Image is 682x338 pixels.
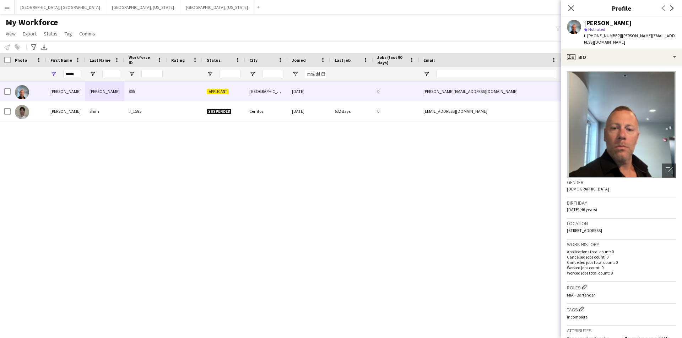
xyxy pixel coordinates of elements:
img: Crew avatar or photo [567,71,676,178]
div: [DATE] [288,101,330,121]
span: [DATE] (46 years) [567,207,597,212]
div: 0 [373,101,419,121]
span: Comms [79,31,95,37]
p: Worked jobs total count: 0 [567,270,676,276]
span: Tag [65,31,72,37]
a: Export [20,29,39,38]
span: [STREET_ADDRESS] [567,228,602,233]
span: Joined [292,57,306,63]
img: Brent Lemberg [15,85,29,99]
a: View [3,29,18,38]
app-action-btn: Export XLSX [40,43,48,51]
h3: Gender [567,179,676,185]
div: [EMAIL_ADDRESS][DOMAIN_NAME] [419,101,561,121]
button: Open Filter Menu [90,71,96,77]
div: [DATE] [288,82,330,101]
span: Export [23,31,37,37]
a: Status [41,29,60,38]
div: [PERSON_NAME] [584,20,632,26]
div: 0 [373,82,419,101]
input: Joined Filter Input [305,70,326,78]
span: First Name [50,57,72,63]
span: View [6,31,16,37]
h3: Attributes [567,327,676,334]
a: Comms [76,29,98,38]
button: [GEOGRAPHIC_DATA], [GEOGRAPHIC_DATA] [15,0,106,14]
span: Last Name [90,57,110,63]
img: Brent Shim [15,105,29,119]
a: Tag [62,29,75,38]
div: [PERSON_NAME] [46,82,85,101]
span: Jobs (last 90 days) [377,55,406,65]
button: Open Filter Menu [50,71,57,77]
span: Photo [15,57,27,63]
span: Status [207,57,221,63]
button: Open Filter Menu [423,71,430,77]
h3: Work history [567,241,676,248]
span: MIA - Bartender [567,292,595,298]
span: t. [PHONE_NUMBER] [584,33,621,38]
div: 632 days [330,101,373,121]
span: Status [44,31,58,37]
div: Cerritos [245,101,288,121]
span: Not rated [588,27,605,32]
button: [GEOGRAPHIC_DATA], [US_STATE] [106,0,180,14]
div: [PERSON_NAME][EMAIL_ADDRESS][DOMAIN_NAME] [419,82,561,101]
h3: Profile [561,4,682,13]
span: [DEMOGRAPHIC_DATA] [567,186,609,192]
div: Bio [561,49,682,66]
span: Suspended [207,109,232,114]
span: City [249,57,258,63]
input: Status Filter Input [220,70,241,78]
button: Open Filter Menu [129,71,135,77]
h3: Tags [567,305,676,313]
input: Last Name Filter Input [102,70,120,78]
p: Applications total count: 0 [567,249,676,254]
h3: Location [567,220,676,227]
p: Cancelled jobs total count: 0 [567,260,676,265]
div: lf_1585 [124,101,167,121]
span: | [PERSON_NAME][EMAIL_ADDRESS][DOMAIN_NAME] [584,33,675,45]
span: Rating [171,57,185,63]
span: Last job [335,57,351,63]
input: Email Filter Input [436,70,557,78]
p: Cancelled jobs count: 0 [567,254,676,260]
span: Applicant [207,89,229,94]
div: [GEOGRAPHIC_DATA] [245,82,288,101]
p: Incomplete [567,314,676,320]
h3: Birthday [567,200,676,206]
input: Workforce ID Filter Input [141,70,163,78]
input: City Filter Input [262,70,283,78]
p: Worked jobs count: 0 [567,265,676,270]
app-action-btn: Advanced filters [29,43,38,51]
div: [PERSON_NAME] [46,101,85,121]
div: [PERSON_NAME] [85,82,124,101]
button: [GEOGRAPHIC_DATA], [US_STATE] [180,0,254,14]
span: Email [423,57,435,63]
button: Open Filter Menu [249,71,256,77]
div: Shim [85,101,124,121]
div: Open photos pop-in [662,164,676,178]
input: First Name Filter Input [63,70,81,78]
h3: Roles [567,283,676,291]
span: My Workforce [6,17,58,28]
button: Open Filter Menu [292,71,298,77]
div: 805 [124,82,167,101]
span: Workforce ID [129,55,154,65]
button: Open Filter Menu [207,71,213,77]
